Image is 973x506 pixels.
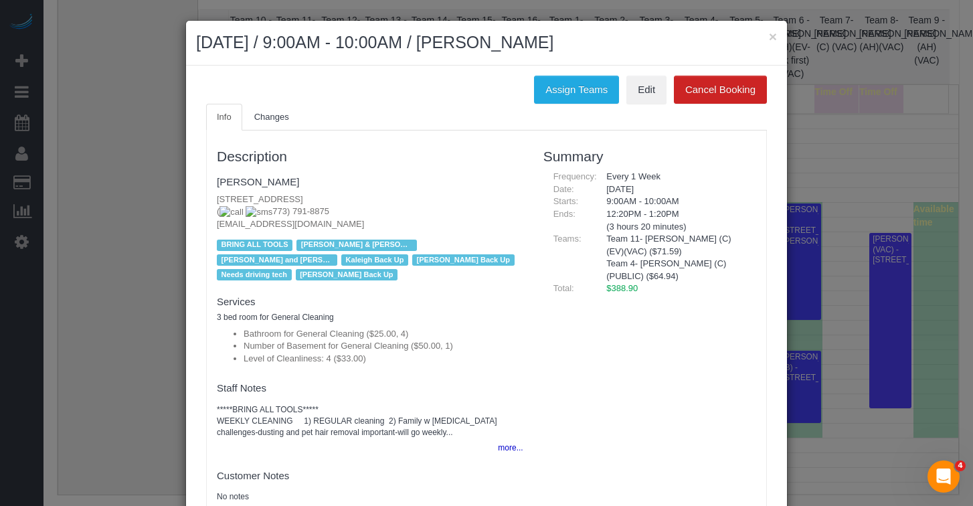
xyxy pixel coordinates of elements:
h5: 3 bed room for General Cleaning [217,313,523,322]
pre: No notes [217,491,523,503]
img: call [219,206,244,219]
li: Number of Basement for General Cleaning ($50.00, 1) [244,340,523,353]
div: 9:00AM - 10:00AM [596,195,756,208]
button: more... [490,438,523,458]
span: $388.90 [606,283,638,293]
li: Level of Cleanliness: 4 ($33.00) [244,353,523,365]
span: Ends: [553,209,576,219]
span: Date: [553,184,574,194]
a: Changes [244,104,300,131]
span: BRING ALL TOOLS [217,240,292,250]
span: Teams: [553,234,582,244]
span: Needs driving tech [217,269,292,280]
span: Changes [254,112,289,122]
span: ( 773) 791-8875 [217,206,329,216]
span: [PERSON_NAME] Back Up [296,269,398,280]
span: 4 [955,460,966,471]
button: Assign Teams [534,76,619,104]
img: sms [246,206,272,219]
div: 12:20PM - 1:20PM (3 hours 20 minutes) [596,208,756,233]
h4: Customer Notes [217,471,523,482]
h4: Services [217,297,523,308]
h3: Description [217,149,523,164]
span: [PERSON_NAME] & [PERSON_NAME] Primary [296,240,417,250]
li: Team 4- [PERSON_NAME] (C)(PUBLIC) ($64.94) [606,258,746,282]
span: Frequency: [553,171,597,181]
h2: [DATE] / 9:00AM - 10:00AM / [PERSON_NAME] [196,31,777,55]
li: Bathroom for General Cleaning ($25.00, 4) [244,328,523,341]
a: Edit [626,76,667,104]
p: [STREET_ADDRESS] [EMAIL_ADDRESS][DOMAIN_NAME] [217,193,523,231]
span: Info [217,112,232,122]
div: Every 1 Week [596,171,756,183]
a: [PERSON_NAME] [217,176,299,187]
h3: Summary [543,149,756,164]
div: [DATE] [596,183,756,196]
button: × [769,29,777,44]
iframe: Intercom live chat [927,460,960,493]
button: Cancel Booking [674,76,767,104]
pre: *****BRING ALL TOOLS***** WEEKLY CLEANING 1) REGULAR cleaning 2) Family w [MEDICAL_DATA] challeng... [217,404,523,438]
span: [PERSON_NAME] Back Up [412,254,515,265]
span: [PERSON_NAME] and [PERSON_NAME] back-up [217,254,337,265]
li: Team 11- [PERSON_NAME] (C)(EV)(VAC) ($71.59) [606,233,746,258]
span: Starts: [553,196,579,206]
span: Total: [553,283,574,293]
span: Kaleigh Back Up [341,254,408,265]
a: Info [206,104,242,131]
h4: Staff Notes [217,383,523,394]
